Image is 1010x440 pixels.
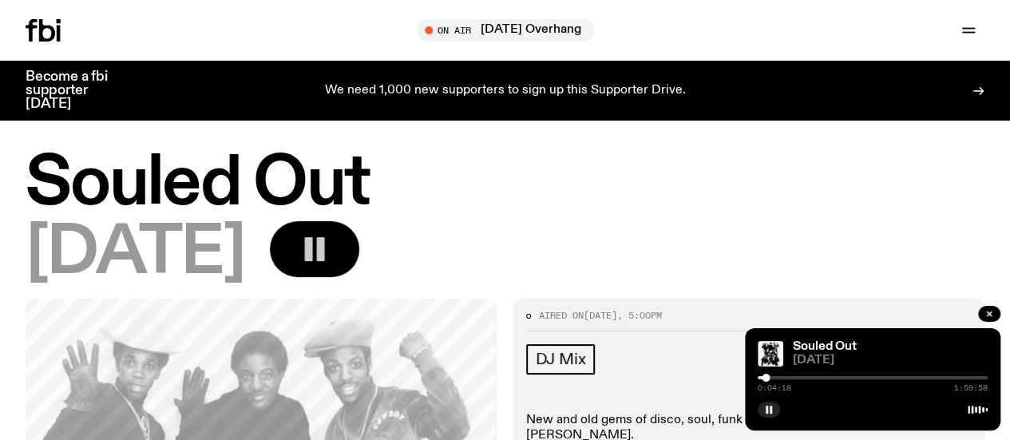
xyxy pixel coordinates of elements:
[793,340,857,353] a: Souled Out
[954,384,988,392] span: 1:59:58
[758,384,791,392] span: 0:04:18
[539,309,584,322] span: Aired on
[26,70,128,111] h3: Become a fbi supporter [DATE]
[325,84,686,98] p: We need 1,000 new supporters to sign up this Supporter Drive.
[536,351,586,368] span: DJ Mix
[584,309,617,322] span: [DATE]
[526,344,596,375] a: DJ Mix
[417,19,594,42] button: On Air[DATE] Overhang
[26,152,984,216] h1: Souled Out
[26,221,244,286] span: [DATE]
[617,309,662,322] span: , 5:00pm
[793,355,988,367] span: [DATE]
